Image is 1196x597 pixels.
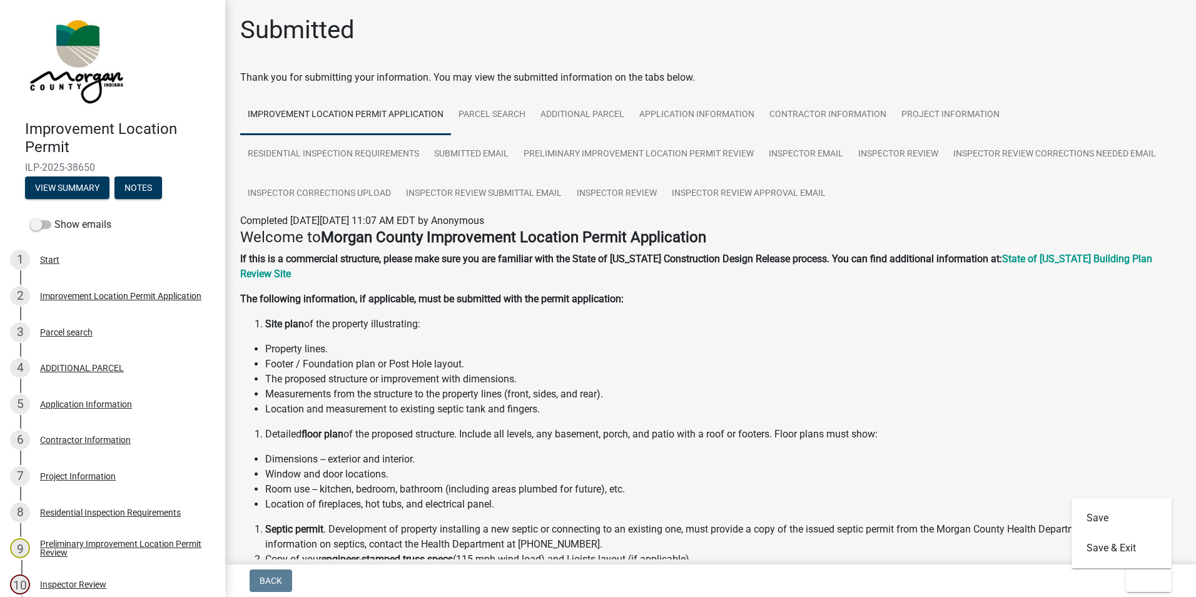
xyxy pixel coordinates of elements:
[762,95,894,135] a: Contractor Information
[40,292,201,300] div: Improvement Location Permit Application
[10,430,30,450] div: 6
[398,174,569,214] a: Inspector Review Submittal Email
[427,135,516,175] a: Submitted Email
[240,15,355,45] h1: Submitted
[240,174,398,214] a: Inspector Corrections Upload
[240,135,427,175] a: Residential Inspection Requirements
[632,95,762,135] a: Application Information
[1072,533,1172,563] button: Save & Exit
[265,372,1181,387] li: The proposed structure or improvement with dimensions.
[10,538,30,558] div: 9
[451,95,533,135] a: Parcel search
[40,539,205,557] div: Preliminary Improvement Location Permit Review
[516,135,761,175] a: Preliminary Improvement Location Permit Review
[302,428,343,440] strong: floor plan
[894,95,1007,135] a: Project Information
[30,217,111,232] label: Show emails
[260,576,282,586] span: Back
[40,328,93,337] div: Parcel search
[40,508,181,517] div: Residential Inspection Requirements
[114,176,162,199] button: Notes
[10,574,30,594] div: 10
[265,452,1181,467] li: Dimensions -- exterior and interior.
[533,95,632,135] a: ADDITIONAL PARCEL
[1072,503,1172,533] button: Save
[40,364,124,372] div: ADDITIONAL PARCEL
[1126,569,1172,592] button: Exit
[10,394,30,414] div: 5
[946,135,1163,175] a: Inspector Review Corrections Needed Email
[10,250,30,270] div: 1
[569,174,664,214] a: Inspector Review
[265,402,1181,417] li: Location and measurement to existing septic tank and fingers.
[40,400,132,409] div: Application Information
[114,183,162,193] wm-modal-confirm: Notes
[40,255,59,264] div: Start
[40,580,106,589] div: Inspector Review
[265,552,1181,567] li: Copy of your (115 mph wind load) and I-joists layout (if applicable).
[321,228,706,246] strong: Morgan County Improvement Location Permit Application
[265,318,304,330] strong: Site plan
[10,358,30,378] div: 4
[25,176,109,199] button: View Summary
[761,135,851,175] a: Inspector Email
[10,322,30,342] div: 3
[10,503,30,523] div: 8
[265,342,1181,357] li: Property lines.
[265,497,1181,512] li: Location of fireplaces, hot tubs, and electrical panel.
[25,120,215,156] h4: Improvement Location Permit
[10,286,30,306] div: 2
[265,427,1181,442] li: Detailed of the proposed structure. Include all levels, any basement, porch, and patio with a roo...
[265,467,1181,482] li: Window and door locations.
[265,482,1181,497] li: Room use -- kitchen, bedroom, bathroom (including areas plumbed for future), etc.
[265,523,323,535] strong: Septic permit
[10,466,30,486] div: 7
[250,569,292,592] button: Back
[240,293,624,305] strong: The following information, if applicable, must be submitted with the permit application:
[240,70,1181,85] div: Thank you for submitting your information. You may view the submitted information on the tabs below.
[25,183,109,193] wm-modal-confirm: Summary
[40,472,116,481] div: Project Information
[240,95,451,135] a: Improvement Location Permit Application
[265,387,1181,402] li: Measurements from the structure to the property lines (front, sides, and rear).
[265,522,1181,552] li: . Development of property installing a new septic or connecting to an existing one, must provide ...
[25,13,126,107] img: Morgan County, Indiana
[1072,498,1172,568] div: Exit
[664,174,833,214] a: Inspector Review Approval Email
[240,253,1152,280] a: State of [US_STATE] Building Plan Review Site
[25,161,200,173] span: ILP-2025-38650
[40,436,131,444] div: Contractor Information
[240,253,1002,265] strong: If this is a commercial structure, please make sure you are familiar with the State of [US_STATE]...
[322,553,453,565] strong: engineer-stamped truss specs
[240,215,484,227] span: Completed [DATE][DATE] 11:07 AM EDT by Anonymous
[265,317,1181,332] li: of the property illustrating:
[1136,576,1154,586] span: Exit
[851,135,946,175] a: Inspector Review
[265,357,1181,372] li: Footer / Foundation plan or Post Hole layout.
[240,228,1181,247] h4: Welcome to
